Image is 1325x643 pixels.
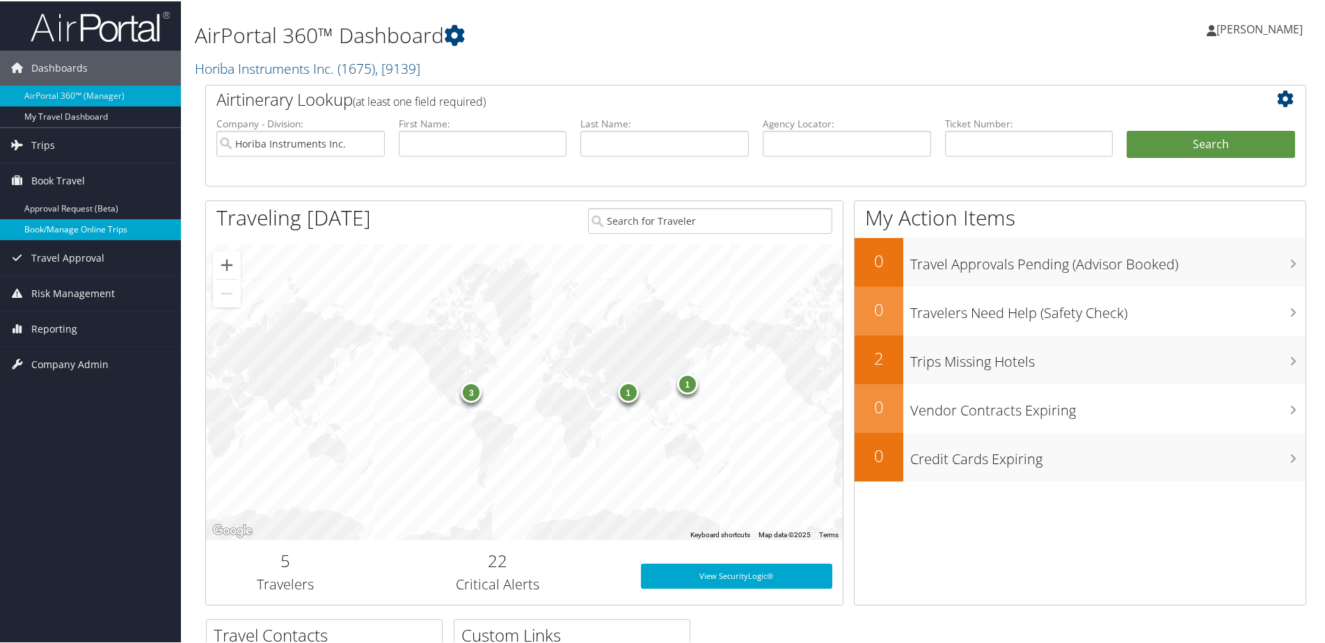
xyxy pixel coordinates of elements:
[31,49,88,84] span: Dashboards
[213,278,241,306] button: Zoom out
[31,346,109,381] span: Company Admin
[1127,129,1295,157] button: Search
[31,127,55,161] span: Trips
[1207,7,1317,49] a: [PERSON_NAME]
[195,58,420,77] a: Horiba Instruments Inc.
[31,239,104,274] span: Travel Approval
[353,93,486,108] span: (at least one field required)
[855,237,1306,285] a: 0Travel Approvals Pending (Advisor Booked)
[910,441,1306,468] h3: Credit Cards Expiring
[195,19,943,49] h1: AirPortal 360™ Dashboard
[1216,20,1303,35] span: [PERSON_NAME]
[855,248,903,271] h2: 0
[855,431,1306,480] a: 0Credit Cards Expiring
[855,383,1306,431] a: 0Vendor Contracts Expiring
[855,296,903,320] h2: 0
[31,162,85,197] span: Book Travel
[216,573,355,593] h3: Travelers
[209,521,255,539] img: Google
[855,443,903,466] h2: 0
[376,573,620,593] h3: Critical Alerts
[641,562,832,587] a: View SecurityLogic®
[461,380,482,401] div: 3
[855,394,903,418] h2: 0
[216,86,1203,110] h2: Airtinerary Lookup
[855,285,1306,334] a: 0Travelers Need Help (Safety Check)
[677,372,698,393] div: 1
[759,530,811,537] span: Map data ©2025
[399,116,567,129] label: First Name:
[855,345,903,369] h2: 2
[855,334,1306,383] a: 2Trips Missing Hotels
[690,529,750,539] button: Keyboard shortcuts
[31,310,77,345] span: Reporting
[588,207,832,232] input: Search for Traveler
[910,392,1306,419] h3: Vendor Contracts Expiring
[375,58,420,77] span: , [ 9139 ]
[763,116,931,129] label: Agency Locator:
[213,250,241,278] button: Zoom in
[819,530,839,537] a: Terms (opens in new tab)
[216,548,355,571] h2: 5
[338,58,375,77] span: ( 1675 )
[580,116,749,129] label: Last Name:
[855,202,1306,231] h1: My Action Items
[216,116,385,129] label: Company - Division:
[31,9,170,42] img: airportal-logo.png
[618,380,639,401] div: 1
[910,344,1306,370] h3: Trips Missing Hotels
[209,521,255,539] a: Open this area in Google Maps (opens a new window)
[31,275,115,310] span: Risk Management
[376,548,620,571] h2: 22
[910,295,1306,321] h3: Travelers Need Help (Safety Check)
[216,202,371,231] h1: Traveling [DATE]
[945,116,1113,129] label: Ticket Number:
[910,246,1306,273] h3: Travel Approvals Pending (Advisor Booked)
